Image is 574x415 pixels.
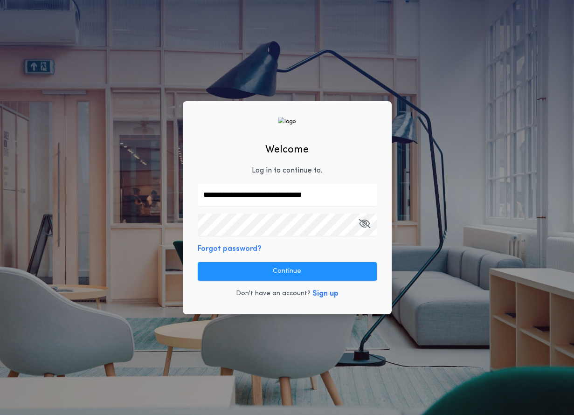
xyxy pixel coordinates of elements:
[198,262,377,281] button: Continue
[312,288,339,299] button: Sign up
[198,243,262,255] button: Forgot password?
[278,117,296,126] img: logo
[236,289,311,298] p: Don't have an account?
[265,142,309,158] h2: Welcome
[252,165,323,176] p: Log in to continue to .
